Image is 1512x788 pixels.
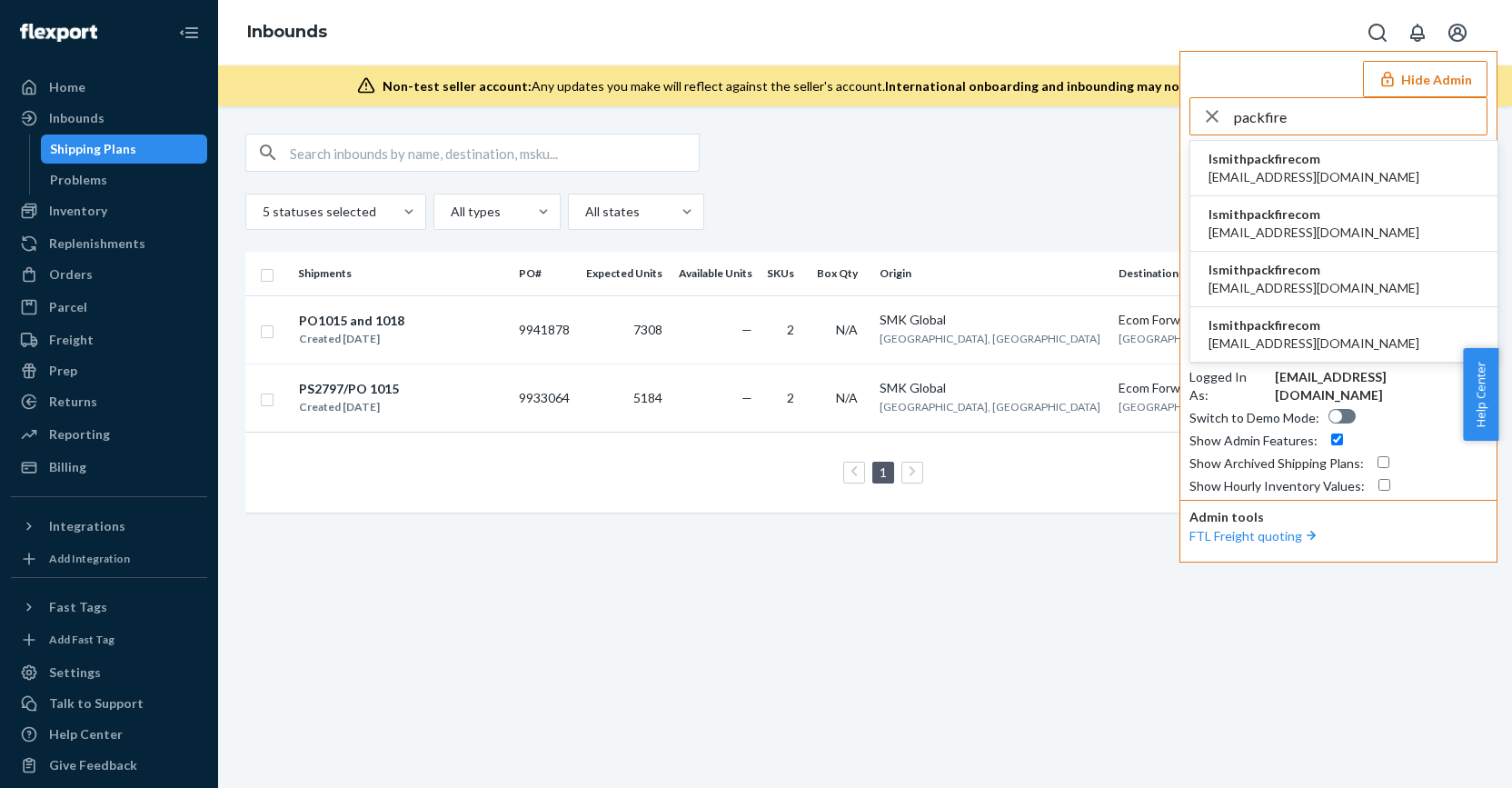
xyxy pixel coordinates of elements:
[11,629,207,651] a: Add Fast Tag
[1399,15,1436,51] button: Open notifications
[11,356,207,385] a: Prep
[49,598,107,616] div: Fast Tags
[1189,409,1319,427] div: Switch to Demo Mode :
[11,104,207,133] a: Inbounds
[872,252,1110,295] th: Origin
[876,464,890,480] a: Page 1 is your current page
[1119,332,1339,345] span: [GEOGRAPHIC_DATA], [GEOGRAPHIC_DATA]
[49,298,87,316] div: Parcel
[1119,379,1342,397] div: Ecom Forwarding
[11,229,207,258] a: Replenishments
[41,165,208,195] a: Problems
[1234,98,1487,135] input: Search or paste seller ID
[809,252,872,295] th: Box Qty
[1189,508,1487,526] p: Admin tools
[299,380,399,398] div: PS2797/PO 1015
[880,311,1103,329] div: SMK Global
[49,632,114,647] div: Add Fast Tag
[1209,168,1419,186] span: [EMAIL_ADDRESS][DOMAIN_NAME]
[880,379,1103,397] div: SMK Global
[1275,368,1487,404] div: [EMAIL_ADDRESS][DOMAIN_NAME]
[299,330,404,348] div: Created [DATE]
[1119,400,1339,414] span: [GEOGRAPHIC_DATA], [GEOGRAPHIC_DATA]
[1209,279,1419,297] span: [EMAIL_ADDRESS][DOMAIN_NAME]
[49,78,85,96] div: Home
[512,252,578,295] th: PO#
[291,252,512,295] th: Shipments
[383,78,532,94] span: Non-test seller account:
[880,400,1100,414] span: [GEOGRAPHIC_DATA], [GEOGRAPHIC_DATA]
[20,24,97,42] img: Flexport logo
[233,6,342,59] ol: breadcrumbs
[299,312,404,330] div: PO1015 and 1018
[1209,334,1419,353] span: [EMAIL_ADDRESS][DOMAIN_NAME]
[11,73,207,102] a: Home
[836,322,858,337] span: N/A
[1119,311,1342,329] div: Ecom Forwarding
[11,658,207,687] a: Settings
[11,196,207,225] a: Inventory
[11,293,207,322] a: Parcel
[11,720,207,749] a: Help Center
[836,390,858,405] span: N/A
[1463,348,1498,441] button: Help Center
[49,663,101,682] div: Settings
[49,756,137,774] div: Give Feedback
[11,453,207,482] a: Billing
[578,252,670,295] th: Expected Units
[741,390,752,405] span: —
[1189,528,1320,544] a: FTL Freight quoting
[171,15,207,51] button: Close Navigation
[11,387,207,416] a: Returns
[11,325,207,354] a: Freight
[11,751,207,780] button: Give Feedback
[1359,15,1396,51] button: Open Search Box
[512,364,578,432] td: 9933064
[885,78,1356,94] span: International onboarding and inbounding may not work during impersonation.
[449,203,451,221] input: All types
[1209,205,1419,224] span: lsmithpackfirecom
[1189,368,1266,404] div: Logged In As :
[261,203,263,221] input: 5 statuses selected
[1363,61,1487,97] button: Hide Admin
[1189,432,1318,450] div: Show Admin Features :
[1439,15,1476,51] button: Open account menu
[1209,316,1419,334] span: lsmithpackfirecom
[290,135,699,171] input: Search inbounds by name, destination, msku...
[49,517,125,535] div: Integrations
[11,689,207,718] a: Talk to Support
[49,362,77,380] div: Prep
[50,140,136,158] div: Shipping Plans
[11,593,207,622] button: Fast Tags
[49,331,94,349] div: Freight
[633,390,662,405] span: 5184
[512,295,578,364] td: 9941878
[670,252,759,295] th: Available Units
[383,77,1356,95] div: Any updates you make will reflect against the seller's account.
[41,135,208,164] a: Shipping Plans
[49,109,104,127] div: Inbounds
[633,322,662,337] span: 7308
[299,398,399,416] div: Created [DATE]
[1189,454,1364,473] div: Show Archived Shipping Plans :
[50,171,107,189] div: Problems
[760,252,810,295] th: SKUs
[1209,261,1419,279] span: lsmithpackfirecom
[49,265,93,284] div: Orders
[741,322,752,337] span: —
[583,203,585,221] input: All states
[11,260,207,289] a: Orders
[1209,224,1419,242] span: [EMAIL_ADDRESS][DOMAIN_NAME]
[247,22,327,42] a: Inbounds
[11,420,207,449] a: Reporting
[49,234,145,253] div: Replenishments
[11,548,207,570] a: Add Integration
[1209,150,1419,168] span: lsmithpackfirecom
[49,425,110,444] div: Reporting
[11,512,207,541] button: Integrations
[49,725,123,743] div: Help Center
[49,458,86,476] div: Billing
[49,202,107,220] div: Inventory
[787,322,794,337] span: 2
